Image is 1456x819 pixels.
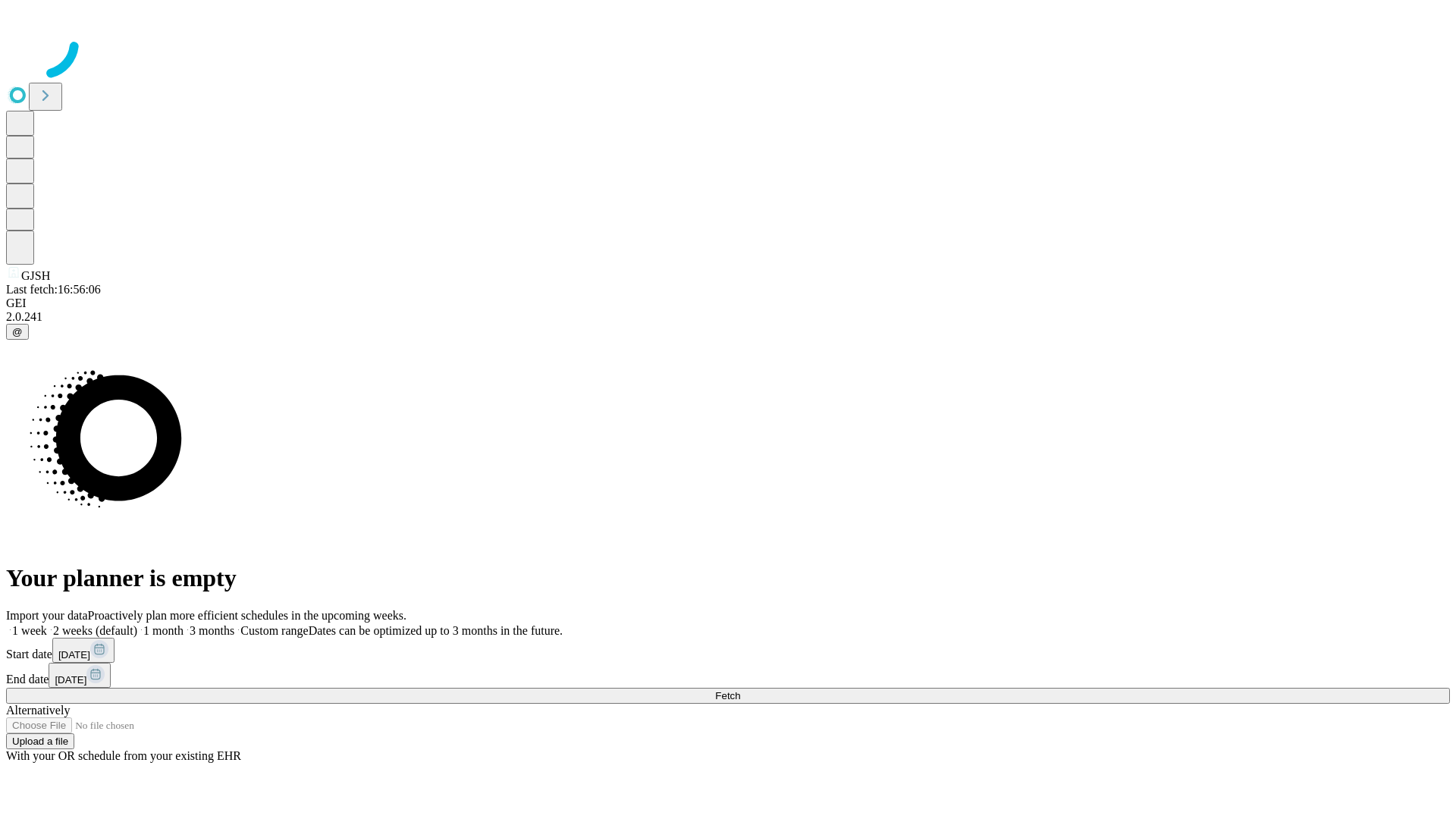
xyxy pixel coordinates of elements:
[6,638,1450,663] div: Start date
[88,609,406,622] span: Proactively plan more efficient schedules in the upcoming weeks.
[6,609,88,622] span: Import your data
[6,283,101,296] span: Last fetch: 16:56:06
[6,310,1450,324] div: 2.0.241
[240,624,308,637] span: Custom range
[6,297,1450,310] div: GEI
[6,688,1450,704] button: Fetch
[6,733,74,749] button: Upload a file
[21,269,50,282] span: GJSH
[190,624,234,637] span: 3 months
[52,638,115,663] button: [DATE]
[6,663,1450,688] div: End date
[309,624,563,637] span: Dates can be optimized up to 3 months in the future.
[143,624,184,637] span: 1 month
[6,749,241,762] span: With your OR schedule from your existing EHR
[49,663,111,688] button: [DATE]
[55,674,86,686] span: [DATE]
[58,649,90,661] span: [DATE]
[12,326,23,337] span: @
[6,324,29,340] button: @
[715,690,740,701] span: Fetch
[53,624,137,637] span: 2 weeks (default)
[6,704,70,717] span: Alternatively
[6,564,1450,592] h1: Your planner is empty
[12,624,47,637] span: 1 week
